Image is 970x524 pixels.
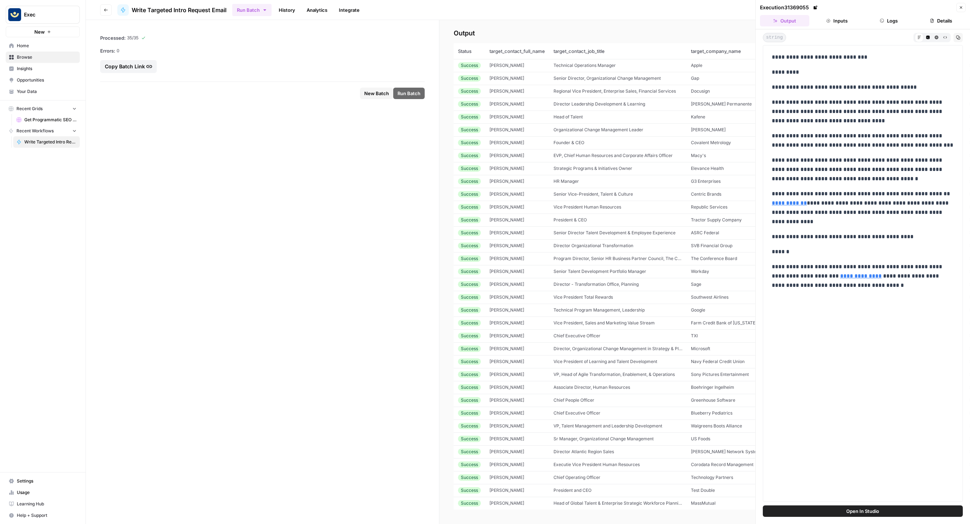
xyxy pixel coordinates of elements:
[691,166,724,171] span: Elevance Health
[24,117,77,123] span: Get Programmatic SEO Keyword Ideas
[6,510,80,521] button: Help + Support
[691,101,752,107] span: Kaiser Permanente
[554,140,584,145] span: Founder & CEO
[489,127,524,132] span: Christine Arena
[691,500,716,506] span: MassMutual
[6,52,80,63] a: Browse
[812,15,862,26] button: Inputs
[458,500,481,506] div: Success
[458,127,481,133] div: Success
[489,114,524,119] span: Bryan Vetrecin
[554,346,692,351] span: Director, Organizational Change Management in Strategy & Planning
[691,372,749,377] span: Sony Pictures Entertainment
[554,423,662,428] span: VP, Talent Management and Leadership Development
[691,230,719,235] span: ASRC Federal
[454,43,485,59] th: Status
[34,28,45,35] span: New
[489,153,524,158] span: Danielle Kirgan
[554,488,591,493] span: President and CEO
[17,65,77,72] span: Insights
[100,47,115,54] span: Errors:
[489,500,524,506] span: Traci Spero
[458,75,481,82] div: Success
[489,269,524,274] span: Katey Watts
[554,462,640,467] span: Executie Vice President Human Resources
[489,320,524,325] span: Mark Bashrum
[17,54,77,60] span: Browse
[458,294,481,300] div: Success
[16,106,43,112] span: Recent Grids
[691,75,699,81] span: Gap
[100,60,157,73] button: Copy Batch Link
[691,269,709,274] span: Workday
[554,436,654,441] span: Sr Manager, Organizational Change Management
[489,436,524,441] span: Shannon Lacy Murray
[458,281,481,288] div: Success
[691,204,727,210] span: Republic Services
[489,230,524,235] span: Jen Fox
[691,333,698,338] span: TXI
[554,101,645,107] span: Director Leadership Development & Learning
[554,359,657,364] span: Vice President of Learning and Talent Development
[489,333,524,338] span: Mark Rickmeier
[458,139,481,146] div: Success
[691,475,733,480] span: Technology Partners
[398,90,420,97] span: Run Batch
[489,166,524,171] span: Darren Shaw
[458,474,481,481] div: Success
[364,90,389,97] span: New Batch
[458,333,481,339] div: Success
[691,488,715,493] span: Test Double
[489,488,524,493] span: Todd Kaufman
[6,6,80,24] button: Workspace: Exec
[763,505,963,517] button: Open In Studio
[6,26,80,37] button: New
[760,4,819,11] div: Execution 31369055
[554,320,655,325] span: Vice President, Sales and Marketing Value Stream
[6,40,80,52] a: Home
[17,489,77,496] span: Usage
[549,43,687,59] th: target_contact_job_title
[117,4,226,16] a: Write Targeted Intro Request Email
[691,63,702,68] span: Apple
[458,191,481,197] div: Success
[458,230,481,236] div: Success
[916,15,966,26] button: Details
[489,204,524,210] span: Eric Harding
[554,410,600,416] span: Chief Executive Officer
[489,243,524,248] span: Jill Prichard
[17,512,77,519] span: Help + Support
[13,114,80,126] a: Get Programmatic SEO Keyword Ideas
[554,243,633,248] span: Director Organizational Transformation
[489,449,524,454] span: Sharon Elliott
[17,88,77,95] span: Your Data
[454,28,956,39] h2: Output
[554,204,621,210] span: Vice President Human Resources
[458,307,481,313] div: Success
[6,487,80,498] a: Usage
[13,136,80,148] a: Write Targeted Intro Request Email
[489,256,524,261] span: Julie Salmon
[691,294,728,300] span: Southwest Airlines
[864,15,914,26] button: Logs
[489,385,524,390] span: Nanette Hack
[16,128,54,134] span: Recent Workflows
[6,475,80,487] a: Settings
[489,178,524,184] span: Eleni O'Connor
[458,461,481,468] div: Success
[489,423,524,428] span: Sarah Rusakiewicz
[458,217,481,223] div: Success
[489,63,524,68] span: Alicia Risk
[691,346,710,351] span: Microsoft
[691,88,710,94] span: Docusign
[489,372,524,377] span: Nadya Ichinomiya
[458,152,481,159] div: Success
[458,62,481,69] div: Success
[691,217,742,222] span: Tractor Supply Company
[691,449,763,454] span: Hughes Network Systems
[335,4,364,16] a: Integrate
[100,47,425,54] div: 0
[847,508,879,515] span: Open In Studio
[458,204,481,210] div: Success
[8,8,21,21] img: Exec Logo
